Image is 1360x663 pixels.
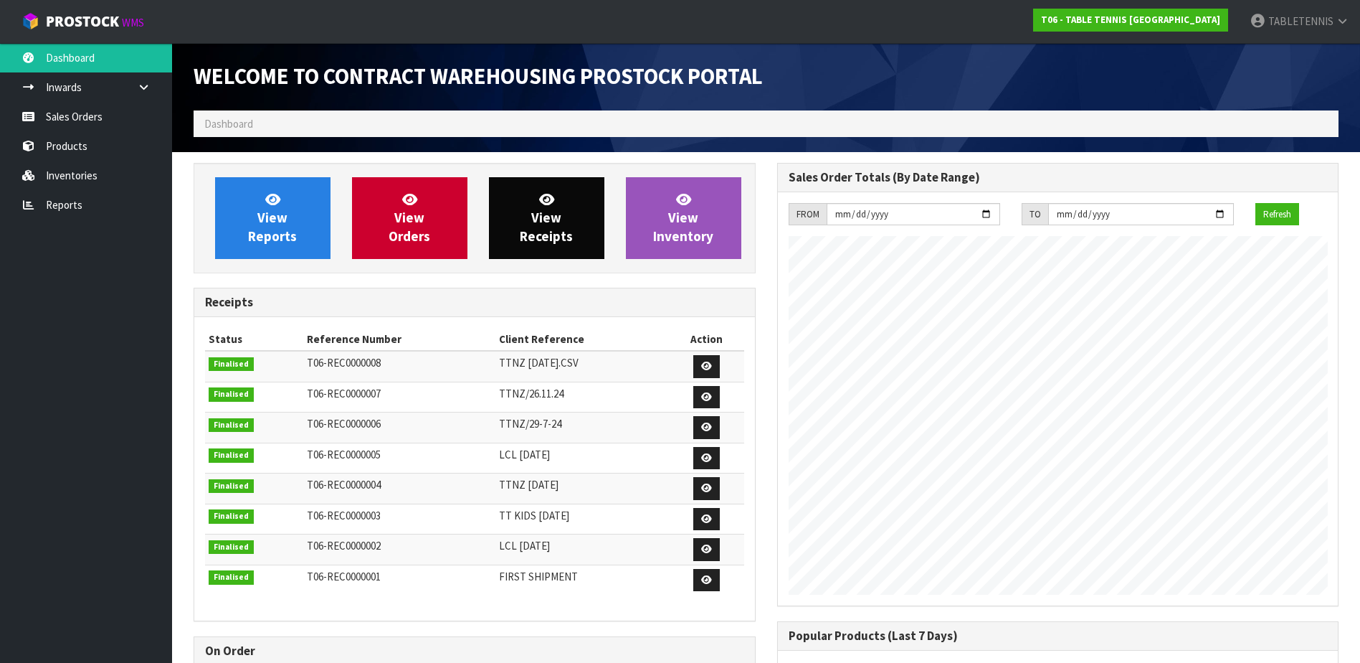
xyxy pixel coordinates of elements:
[1255,203,1299,226] button: Refresh
[653,191,713,245] span: View Inventory
[789,629,1328,643] h3: Popular Products (Last 7 Days)
[46,12,119,31] span: ProStock
[499,539,550,552] span: LCL [DATE]
[307,478,381,492] span: T06-REC0000004
[307,417,381,431] span: T06-REC0000006
[122,16,144,29] small: WMS
[789,171,1328,184] h3: Sales Order Totals (By Date Range)
[205,296,744,309] h3: Receipts
[209,509,254,524] span: Finalised
[499,570,578,583] span: FIRST SHIPMENT
[499,509,569,522] span: TT KIDS [DATE]
[215,177,331,259] a: ViewReports
[626,177,741,259] a: ViewInventory
[303,328,495,351] th: Reference Number
[209,418,254,433] span: Finalised
[204,117,253,131] span: Dashboard
[209,479,254,494] span: Finalised
[307,509,381,522] span: T06-REC0000003
[248,191,297,245] span: View Reports
[352,177,467,259] a: ViewOrders
[495,328,670,351] th: Client Reference
[499,387,564,400] span: TTNZ/26.11.24
[489,177,604,259] a: ViewReceipts
[209,448,254,463] span: Finalised
[307,570,381,583] span: T06-REC0000001
[307,387,381,400] span: T06-REC0000007
[194,62,763,90] span: Welcome to Contract Warehousing ProStock Portal
[499,478,558,492] span: TTNZ [DATE]
[670,328,744,351] th: Action
[499,356,579,370] span: TTNZ [DATE].CSV
[307,356,381,370] span: T06-REC0000008
[209,357,254,372] span: Finalised
[1268,14,1333,28] span: TABLETENNIS
[209,570,254,585] span: Finalised
[499,448,550,461] span: LCL [DATE]
[499,417,561,431] span: TTNZ/29-7-24
[205,328,303,351] th: Status
[307,448,381,461] span: T06-REC0000005
[209,387,254,402] span: Finalised
[22,12,39,30] img: cube-alt.png
[1022,203,1048,226] div: TO
[789,203,827,226] div: FROM
[205,644,744,658] h3: On Order
[389,191,430,245] span: View Orders
[520,191,573,245] span: View Receipts
[209,540,254,555] span: Finalised
[307,539,381,552] span: T06-REC0000002
[1041,14,1220,26] strong: T06 - TABLE TENNIS [GEOGRAPHIC_DATA]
